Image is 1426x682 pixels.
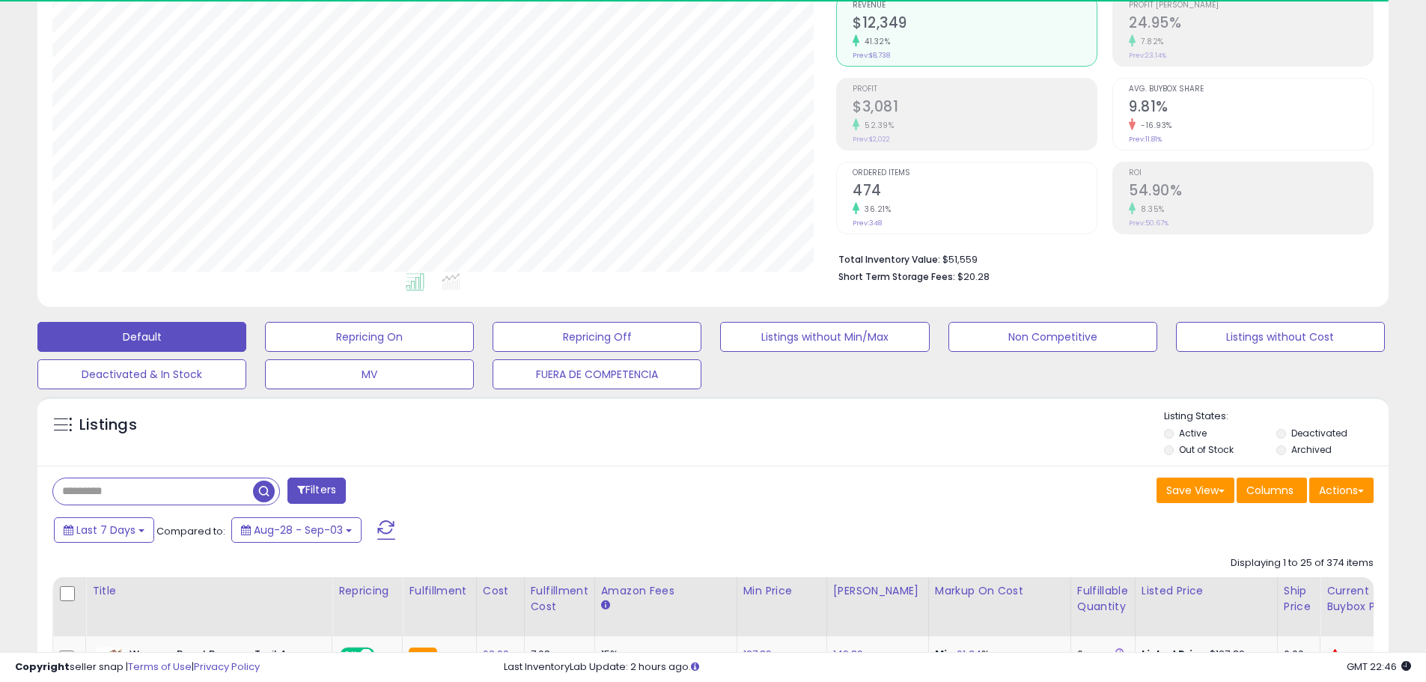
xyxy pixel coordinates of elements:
button: Filters [287,478,346,504]
button: Listings without Min/Max [720,322,929,352]
small: Prev: 348 [853,219,882,228]
div: Markup on Cost [935,583,1064,599]
div: Repricing [338,583,396,599]
small: Amazon Fees. [601,599,610,612]
small: Prev: $8,738 [853,51,890,60]
label: Archived [1291,443,1332,456]
small: Prev: 50.67% [1129,219,1168,228]
div: Min Price [743,583,820,599]
p: Listing States: [1164,409,1389,424]
a: Privacy Policy [194,660,260,674]
span: Ordered Items [853,169,1097,177]
span: Profit [PERSON_NAME] [1129,1,1373,10]
button: Repricing On [265,322,474,352]
button: Non Competitive [948,322,1157,352]
small: Prev: $2,022 [853,135,890,144]
button: Actions [1309,478,1374,503]
h2: 474 [853,182,1097,202]
b: Short Term Storage Fees: [838,270,955,283]
button: Repricing Off [493,322,701,352]
b: Total Inventory Value: [838,253,940,266]
small: 41.32% [859,36,890,47]
h2: $12,349 [853,14,1097,34]
li: $51,559 [838,249,1362,267]
span: Columns [1246,483,1294,498]
div: Displaying 1 to 25 of 374 items [1231,556,1374,570]
div: Fulfillment Cost [531,583,588,615]
small: 8.35% [1136,204,1165,215]
a: Terms of Use [128,660,192,674]
span: Profit [853,85,1097,94]
div: Fulfillable Quantity [1077,583,1129,615]
span: Aug-28 - Sep-03 [254,523,343,538]
div: seller snap | | [15,660,260,675]
button: FUERA DE COMPETENCIA [493,359,701,389]
label: Deactivated [1291,427,1347,439]
h5: Listings [79,415,137,436]
span: ROI [1129,169,1373,177]
div: Amazon Fees [601,583,731,599]
button: Last 7 Days [54,517,154,543]
button: Columns [1237,478,1307,503]
label: Active [1179,427,1207,439]
span: Last 7 Days [76,523,135,538]
button: Aug-28 - Sep-03 [231,517,362,543]
span: Compared to: [156,524,225,538]
div: Last InventoryLab Update: 2 hours ago. [504,660,1411,675]
small: Prev: 11.81% [1129,135,1162,144]
span: Avg. Buybox Share [1129,85,1373,94]
h2: $3,081 [853,98,1097,118]
h2: 54.90% [1129,182,1373,202]
button: Listings without Cost [1176,322,1385,352]
button: MV [265,359,474,389]
div: Listed Price [1142,583,1271,599]
button: Save View [1157,478,1234,503]
span: $20.28 [957,270,990,284]
small: 52.39% [859,120,894,131]
div: Fulfillment [409,583,469,599]
small: 36.21% [859,204,891,215]
div: [PERSON_NAME] [833,583,922,599]
th: The percentage added to the cost of goods (COGS) that forms the calculator for Min & Max prices. [928,577,1070,636]
div: Title [92,583,326,599]
span: Revenue [853,1,1097,10]
span: 2025-09-11 22:46 GMT [1347,660,1411,674]
div: Current Buybox Price [1326,583,1404,615]
div: Cost [483,583,518,599]
h2: 9.81% [1129,98,1373,118]
div: Ship Price [1284,583,1314,615]
label: Out of Stock [1179,443,1234,456]
button: Deactivated & In Stock [37,359,246,389]
small: -16.93% [1136,120,1172,131]
button: Default [37,322,246,352]
strong: Copyright [15,660,70,674]
small: 7.82% [1136,36,1164,47]
small: Prev: 23.14% [1129,51,1166,60]
h2: 24.95% [1129,14,1373,34]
